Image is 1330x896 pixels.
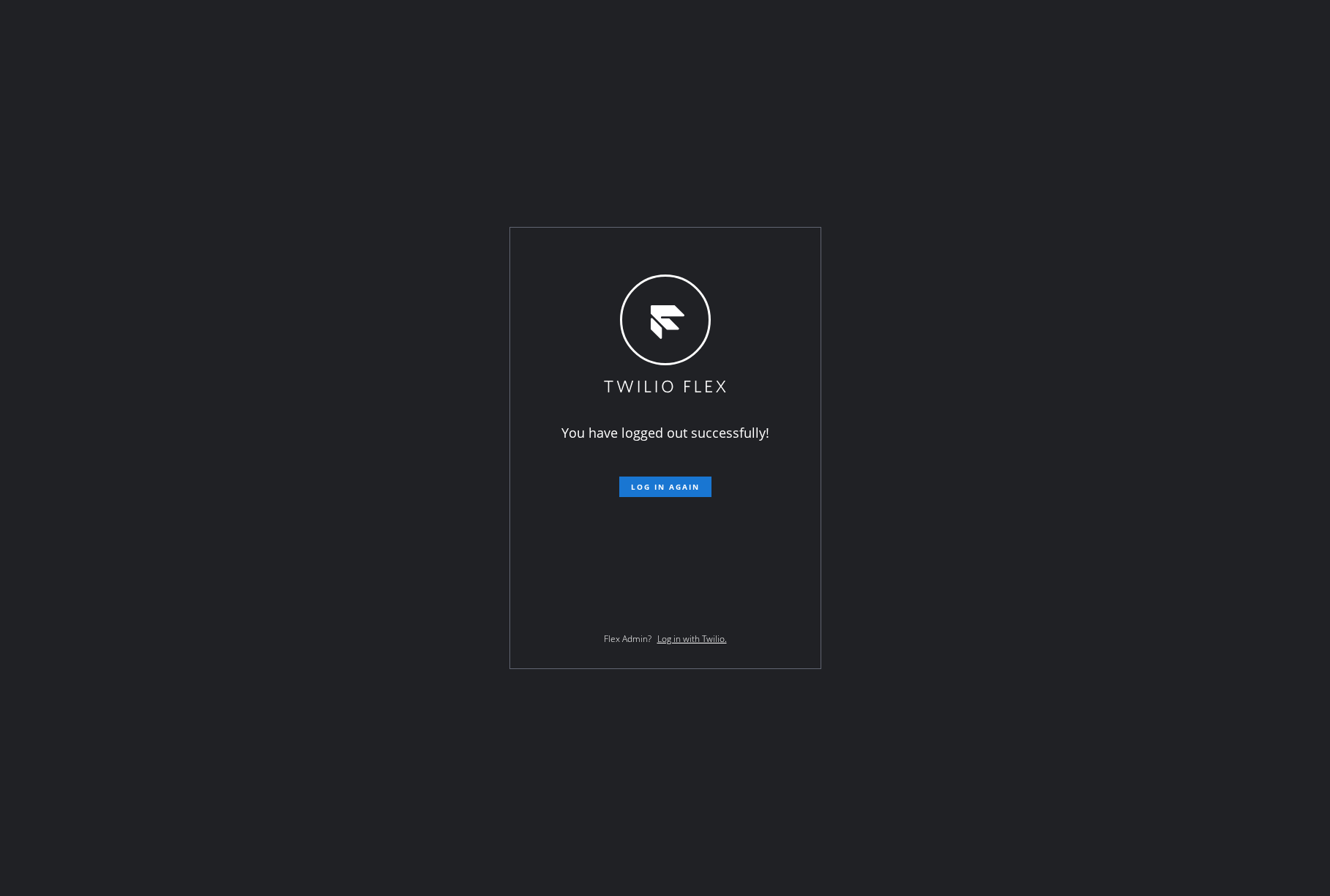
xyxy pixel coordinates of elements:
a: Log in with Twilio. [657,632,727,645]
button: Log in again [619,477,711,497]
span: Log in again [631,482,700,492]
span: You have logged out successfully! [561,424,769,441]
span: Flex Admin? [604,632,651,645]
